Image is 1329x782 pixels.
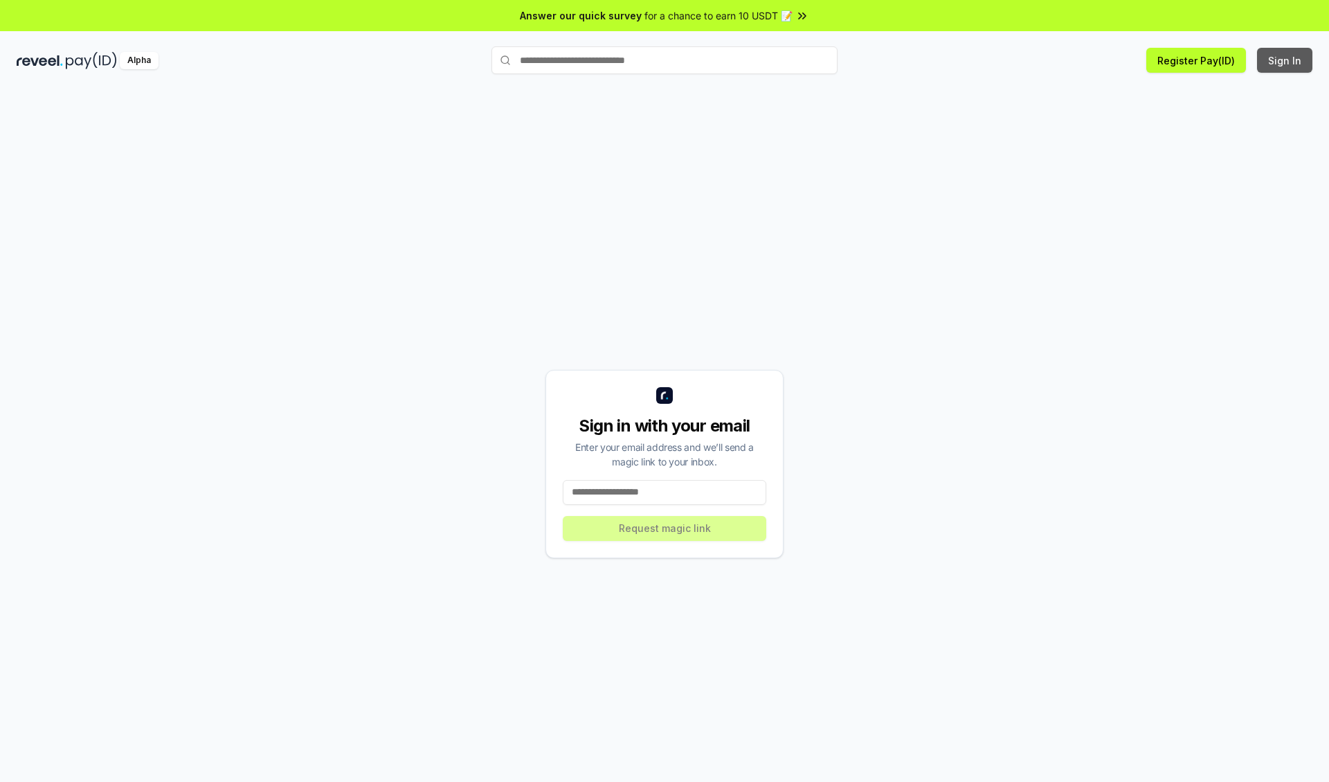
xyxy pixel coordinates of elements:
[656,387,673,404] img: logo_small
[1257,48,1312,73] button: Sign In
[563,440,766,469] div: Enter your email address and we’ll send a magic link to your inbox.
[1146,48,1246,73] button: Register Pay(ID)
[563,415,766,437] div: Sign in with your email
[644,8,793,23] span: for a chance to earn 10 USDT 📝
[520,8,642,23] span: Answer our quick survey
[17,52,63,69] img: reveel_dark
[120,52,159,69] div: Alpha
[66,52,117,69] img: pay_id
